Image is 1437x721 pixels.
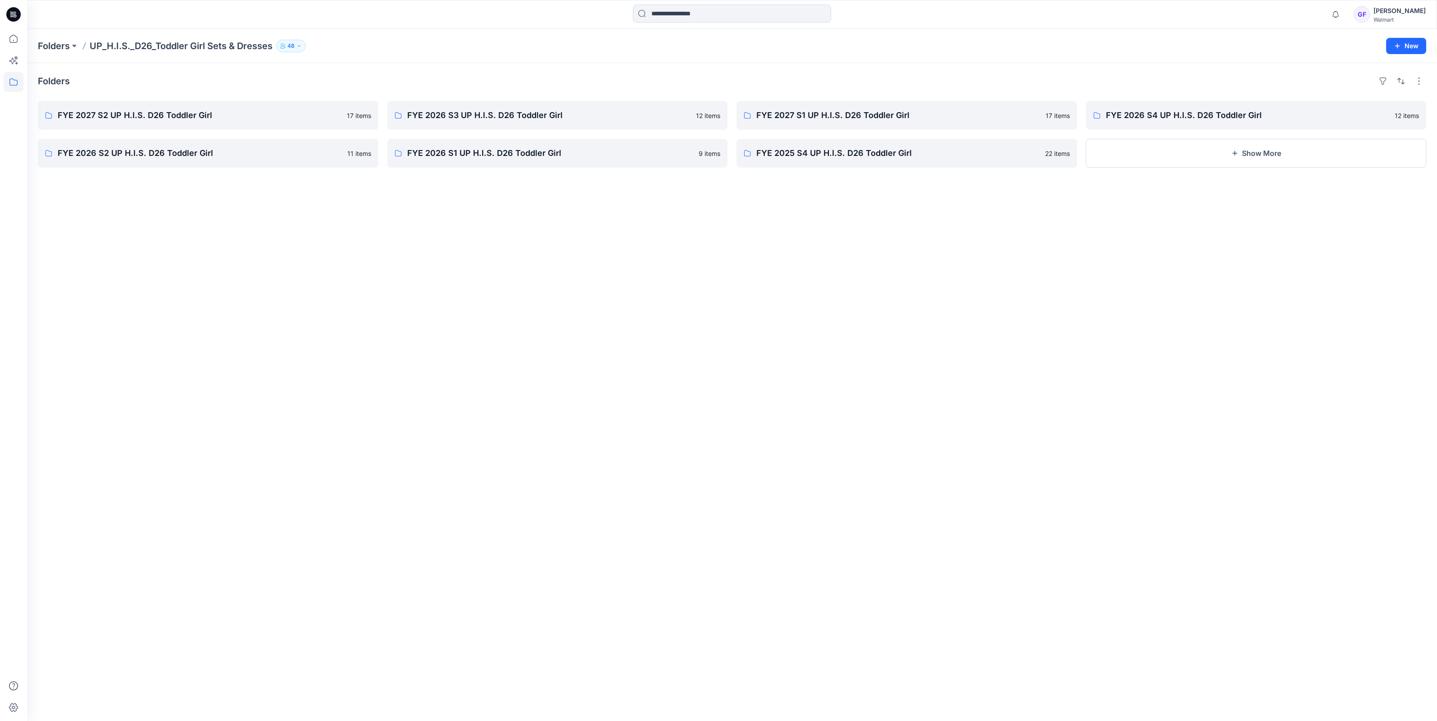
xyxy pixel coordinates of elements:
[347,149,371,158] p: 11 items
[756,147,1040,160] p: FYE 2025 S4 UP H.I.S. D26 Toddler Girl
[287,41,295,51] p: 48
[387,139,728,168] a: FYE 2026 S1 UP H.I.S. D26 Toddler Girl9 items
[1046,111,1070,120] p: 17 items
[1086,101,1427,130] a: FYE 2026 S4 UP H.I.S. D26 Toddler Girl12 items
[407,147,694,160] p: FYE 2026 S1 UP H.I.S. D26 Toddler Girl
[737,139,1077,168] a: FYE 2025 S4 UP H.I.S. D26 Toddler Girl22 items
[1045,149,1070,158] p: 22 items
[699,149,720,158] p: 9 items
[38,101,378,130] a: FYE 2027 S2 UP H.I.S. D26 Toddler Girl17 items
[387,101,728,130] a: FYE 2026 S3 UP H.I.S. D26 Toddler Girl12 items
[1386,38,1426,54] button: New
[1086,139,1427,168] button: Show More
[737,101,1077,130] a: FYE 2027 S1 UP H.I.S. D26 Toddler Girl17 items
[58,109,341,122] p: FYE 2027 S2 UP H.I.S. D26 Toddler Girl
[696,111,720,120] p: 12 items
[1373,5,1426,16] div: [PERSON_NAME]
[38,139,378,168] a: FYE 2026 S2 UP H.I.S. D26 Toddler Girl11 items
[756,109,1040,122] p: FYE 2027 S1 UP H.I.S. D26 Toddler Girl
[38,76,70,87] h4: Folders
[1395,111,1419,120] p: 12 items
[407,109,691,122] p: FYE 2026 S3 UP H.I.S. D26 Toddler Girl
[58,147,342,160] p: FYE 2026 S2 UP H.I.S. D26 Toddler Girl
[347,111,371,120] p: 17 items
[38,40,70,52] a: Folders
[1106,109,1390,122] p: FYE 2026 S4 UP H.I.S. D26 Toddler Girl
[1373,16,1426,23] div: Walmart
[1354,6,1370,23] div: GF
[90,40,273,52] p: UP_H.I.S._D26_Toddler Girl Sets & Dresses
[276,40,306,52] button: 48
